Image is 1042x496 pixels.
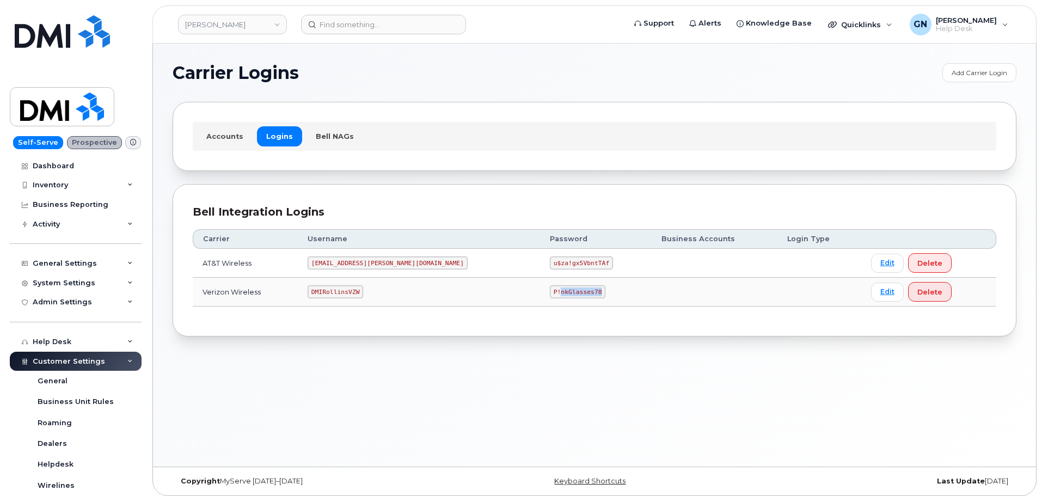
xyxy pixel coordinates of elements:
th: Carrier [193,229,298,249]
a: Add Carrier Login [942,63,1016,82]
code: DMIRollinsVZW [308,285,363,298]
div: MyServe [DATE]–[DATE] [173,477,454,486]
a: Edit [871,283,904,302]
div: [DATE] [735,477,1016,486]
code: u$za!gx5VbntTAf [550,256,613,270]
code: P!nkGlasses78 [550,285,605,298]
a: Bell NAGs [307,126,363,146]
strong: Last Update [937,477,985,485]
button: Delete [908,253,952,273]
th: Password [540,229,652,249]
a: Logins [257,126,302,146]
strong: Copyright [181,477,220,485]
code: [EMAIL_ADDRESS][PERSON_NAME][DOMAIN_NAME] [308,256,468,270]
a: Edit [871,254,904,273]
span: Delete [917,287,942,297]
span: Carrier Logins [173,65,299,81]
a: Accounts [197,126,253,146]
th: Login Type [777,229,861,249]
div: Bell Integration Logins [193,204,996,220]
button: Delete [908,282,952,302]
span: Delete [917,258,942,268]
a: Keyboard Shortcuts [554,477,626,485]
td: AT&T Wireless [193,249,298,278]
th: Business Accounts [652,229,777,249]
td: Verizon Wireless [193,278,298,307]
th: Username [298,229,540,249]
